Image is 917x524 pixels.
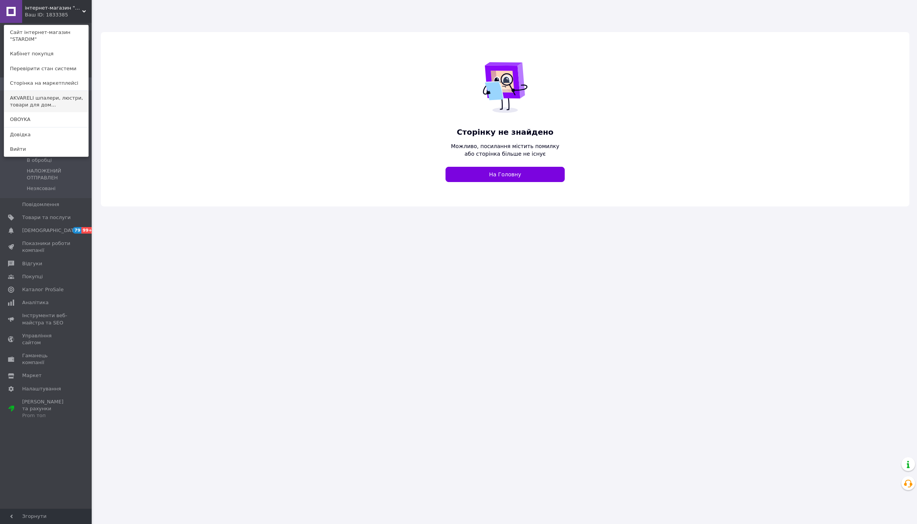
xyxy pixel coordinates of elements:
a: Перевірити стан системи [4,61,88,76]
span: Аналітика [22,299,49,306]
span: 99+ [81,227,94,234]
span: Повідомлення [22,201,59,208]
span: Гаманець компанії [22,352,71,366]
span: [PERSON_NAME] та рахунки [22,398,71,419]
div: Prom топ [22,412,71,419]
span: НАЛОЖЕНИЙ ОТПРАВЛЕН [27,168,89,181]
span: Інструменти веб-майстра та SEO [22,312,71,326]
span: Показники роботи компанії [22,240,71,254]
span: Можливо, посилання містить помилку або сторінка більше не існує [446,142,565,158]
span: В обробці [27,157,52,164]
a: AKVARELI шпалери, люстри, товари для дом... [4,91,88,112]
span: інтернет-магазин "STARDIM" [25,5,82,11]
span: Товари та послуги [22,214,71,221]
span: Покупці [22,273,43,280]
span: Незясовані [27,185,55,192]
a: Сторінка на маркетплейсі [4,76,88,90]
a: OBOYKA [4,112,88,127]
span: 79 [73,227,81,234]
a: Кабінет покупця [4,47,88,61]
span: Налаштування [22,385,61,392]
span: [DEMOGRAPHIC_DATA] [22,227,79,234]
span: Управління сайтом [22,332,71,346]
a: Сайт інтернет-магазин "STARDIM" [4,25,88,47]
span: Відгуки [22,260,42,267]
a: Вийти [4,142,88,156]
a: На Головну [446,167,565,182]
span: Маркет [22,372,42,379]
div: Ваш ID: 1833385 [25,11,57,18]
a: Довідка [4,127,88,142]
span: Каталог ProSale [22,286,63,293]
span: Сторінку не знайдено [446,127,565,138]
